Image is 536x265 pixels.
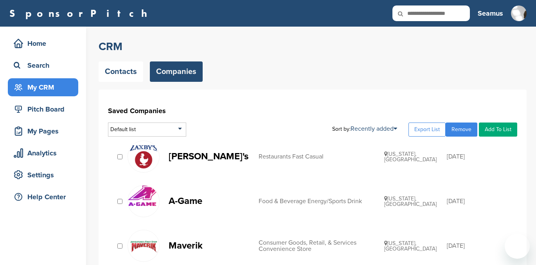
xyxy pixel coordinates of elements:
img: Screen shot 2015 04 11 at 6.32.51 pm [128,230,159,260]
a: Analytics [8,144,78,162]
a: Add To List [479,123,517,137]
div: [US_STATE], [GEOGRAPHIC_DATA] [384,151,447,162]
div: [DATE] [447,153,509,160]
div: Settings [12,168,78,182]
a: Search [8,56,78,74]
a: Help Center [8,188,78,206]
a: SponsorPitch [9,8,152,18]
a: My Pages [8,122,78,140]
a: Recently added [351,125,397,133]
a: Export List [408,123,446,137]
div: Help Center [12,190,78,204]
div: My Pages [12,124,78,138]
div: [DATE] [447,243,509,249]
iframe: Button to launch messaging window [505,234,530,259]
div: [DATE] [447,198,509,204]
div: Search [12,58,78,72]
a: Seamus [478,5,503,22]
a: Home [8,34,78,52]
h3: Seamus [478,8,503,19]
a: Remove [446,123,477,137]
div: Default list [108,123,186,137]
div: Sort by: [332,126,397,132]
a: My CRM [8,78,78,96]
p: A-Game [169,196,251,206]
div: Food & Beverage Energy/Sports Drink [259,198,384,204]
a: Companies [150,61,203,82]
a: Settings [8,166,78,184]
img: Agame [128,186,159,206]
a: Zaxbys logo [PERSON_NAME]'s Restaurants Fast Casual [US_STATE], [GEOGRAPHIC_DATA] [DATE] [128,141,509,173]
a: Screen shot 2015 04 11 at 6.32.51 pm Maverik Consumer Goods, Retail, & Services Convenience Store... [128,230,509,262]
a: Agame A-Game Food & Beverage Energy/Sports Drink [US_STATE], [GEOGRAPHIC_DATA] [DATE] [128,185,509,217]
div: My CRM [12,80,78,94]
div: Consumer Goods, Retail, & Services Convenience Store [259,240,384,252]
div: Home [12,36,78,50]
p: [PERSON_NAME]'s [169,151,251,161]
h2: CRM [99,40,527,54]
p: Maverik [169,241,251,251]
a: Contacts [99,61,143,82]
div: [US_STATE], [GEOGRAPHIC_DATA] [384,240,447,252]
h1: Saved Companies [108,104,517,118]
div: Pitch Board [12,102,78,116]
div: [US_STATE], [GEOGRAPHIC_DATA] [384,196,447,207]
div: Analytics [12,146,78,160]
a: Pitch Board [8,100,78,118]
div: Restaurants Fast Casual [259,153,384,160]
img: Zaxbys logo [128,141,159,172]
